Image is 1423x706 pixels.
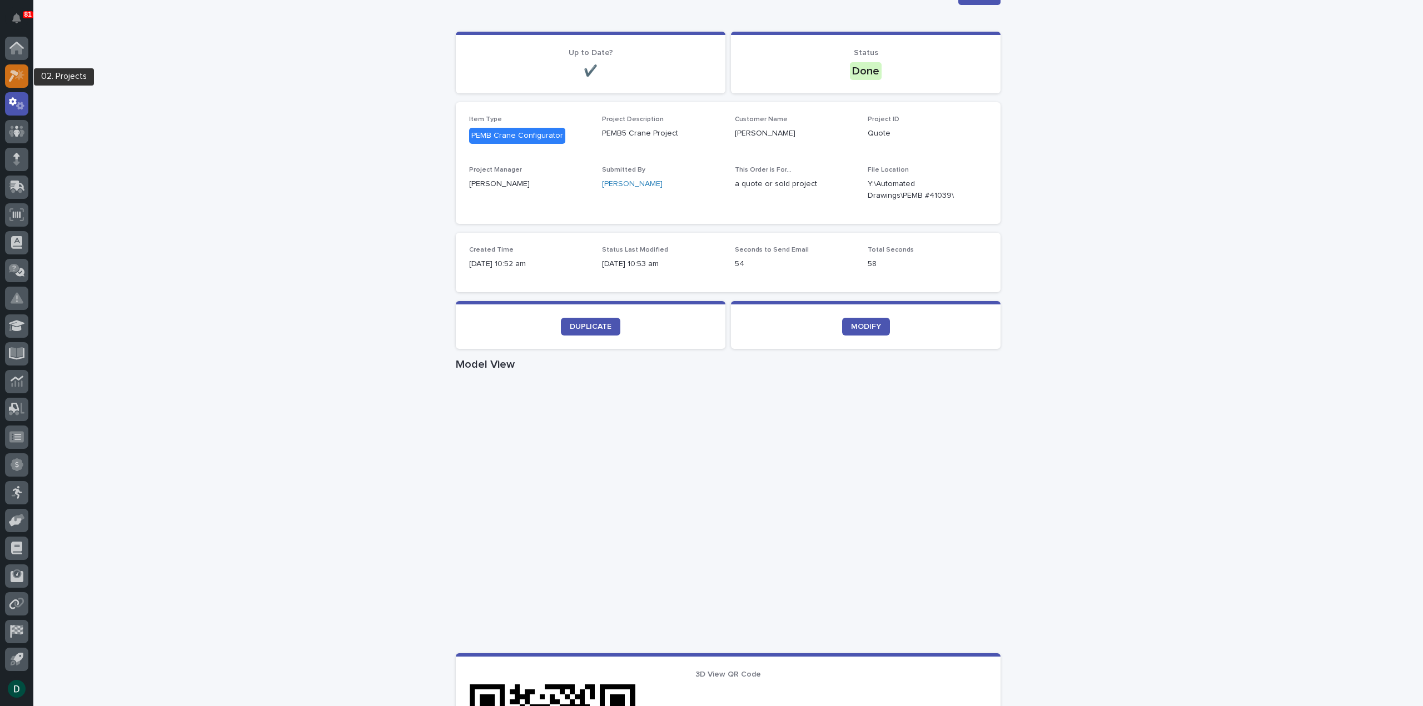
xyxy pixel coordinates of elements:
[14,13,28,31] div: Notifications81
[695,670,761,678] span: 3D View QR Code
[868,258,987,270] p: 58
[456,375,1001,653] iframe: Model View
[868,247,914,253] span: Total Seconds
[569,49,613,57] span: Up to Date?
[469,178,589,190] p: [PERSON_NAME]
[868,178,961,202] : Y:\Automated Drawings\PEMB #41039\
[469,247,514,253] span: Created Time
[5,7,28,30] button: Notifications
[868,128,987,139] p: Quote
[469,64,712,78] p: ✔️
[602,128,722,139] p: PEMB5 Crane Project
[602,178,663,190] a: [PERSON_NAME]
[842,318,890,336] a: MODIFY
[735,116,788,123] span: Customer Name
[456,358,1001,371] h1: Model View
[854,49,878,57] span: Status
[602,116,664,123] span: Project Description
[469,167,522,173] span: Project Manager
[602,258,722,270] p: [DATE] 10:53 am
[602,167,645,173] span: Submitted By
[735,247,809,253] span: Seconds to Send Email
[570,323,611,331] span: DUPLICATE
[561,318,620,336] a: DUPLICATE
[850,62,882,80] div: Done
[469,128,565,144] div: PEMB Crane Configurator
[735,128,854,139] p: [PERSON_NAME]
[851,323,881,331] span: MODIFY
[602,247,668,253] span: Status Last Modified
[735,178,854,190] p: a quote or sold project
[735,167,792,173] span: This Order is For...
[868,116,899,123] span: Project ID
[469,116,502,123] span: Item Type
[24,11,32,18] p: 81
[868,167,909,173] span: File Location
[469,258,589,270] p: [DATE] 10:52 am
[735,258,854,270] p: 54
[5,677,28,700] button: users-avatar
